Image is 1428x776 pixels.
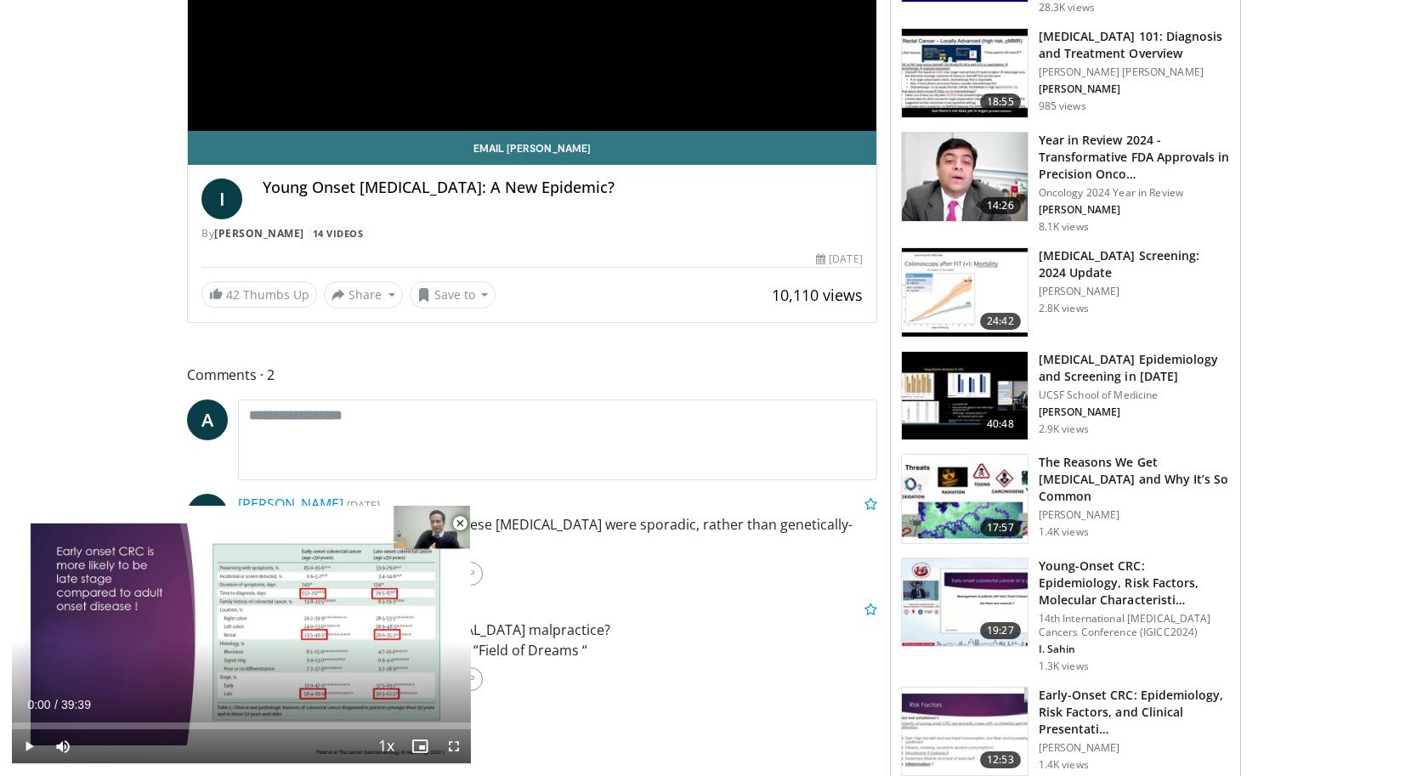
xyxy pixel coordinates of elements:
[901,454,1230,544] a: 17:57 The Reasons We Get [MEDICAL_DATA] and Why It’s So Common [PERSON_NAME] 1.4K views
[61,698,91,711] span: 39:39
[201,281,317,308] a: 42 Thumbs Up
[1039,741,1230,755] p: [PERSON_NAME]
[980,93,1021,110] span: 18:55
[1039,612,1230,639] p: 14th International [MEDICAL_DATA] Cancers Conference (IGICC2024)
[980,197,1021,214] span: 14:26
[403,729,437,763] button: Enable picture-in-picture mode
[1039,422,1089,436] p: 2.9K views
[201,178,242,219] a: I
[1039,132,1230,183] h3: Year in Review 2024 - Transformative FDA Approvals in Precision Onco…
[901,351,1230,441] a: 40:48 [MEDICAL_DATA] Epidemiology and Screening in [DATE] UCSF School of Medicine [PERSON_NAME] 2...
[902,558,1028,647] img: b2155ba0-98ee-4ab1-8a77-c371c27a2004.150x105_q85_crop-smart_upscale.jpg
[226,286,240,303] span: 42
[1039,220,1089,234] p: 8.1K views
[902,133,1028,221] img: 22cacae0-80e8-46c7-b946-25cff5e656fa.150x105_q85_crop-smart_upscale.jpg
[188,131,876,165] a: Email [PERSON_NAME]
[902,455,1028,543] img: b99ab989-c75e-4cc2-bd3a-155bef317d54.150x105_q85_crop-smart_upscale.jpg
[1039,660,1089,673] p: 1.3K views
[1039,525,1089,539] p: 1.4K views
[263,178,863,197] h4: Young Onset [MEDICAL_DATA]: A New Epidemic?
[1039,643,1230,656] p: I. Sahin
[1039,508,1230,522] p: [PERSON_NAME]
[1039,285,1230,298] p: [PERSON_NAME]
[410,281,496,309] button: Save to
[980,313,1021,330] span: 24:42
[1039,65,1230,79] p: [PERSON_NAME] [PERSON_NAME]
[324,281,403,309] button: Share
[1039,186,1230,200] p: Oncology 2024 Year in Review
[1039,758,1089,772] p: 1.4K views
[772,285,863,305] span: 10,110 views
[1039,99,1086,113] p: 985 views
[187,364,877,386] span: Comments 2
[901,247,1230,337] a: 24:42 [MEDICAL_DATA] Screening: 2024 Update [PERSON_NAME] 2.8K views
[1039,454,1230,505] h3: The Reasons We Get [MEDICAL_DATA] and Why It’s So Common
[1039,302,1089,315] p: 2.8K views
[201,226,863,241] div: By
[1039,1,1095,14] p: 28.3K views
[238,514,877,555] p: I was surprised to hear how often these [MEDICAL_DATA] were sporadic, rather than genetically-driven
[369,729,403,763] button: Playback Rate
[437,729,471,763] button: Fullscreen
[1039,558,1230,609] h3: Young-Onset CRC: Epidemiology, Risk Factors, Molecular Characteristi…
[1039,203,1230,217] p: [PERSON_NAME]
[307,226,369,241] a: 14 Videos
[980,519,1021,536] span: 17:57
[1039,405,1230,419] p: [PERSON_NAME]
[980,416,1021,433] span: 40:48
[902,352,1028,440] img: d3fc78f8-41f1-4380-9dfb-a9771e77df97.150x105_q85_crop-smart_upscale.jpg
[214,226,304,241] a: [PERSON_NAME]
[187,399,228,440] a: A
[1039,351,1230,385] h3: [MEDICAL_DATA] Epidemiology and Screening in [DATE]
[347,497,380,513] small: [DATE]
[54,698,58,711] span: /
[238,620,877,660] p: But is a missed lesion in the [MEDICAL_DATA] malpractice? Seems to be a personal injury Esq. A “F...
[12,506,471,764] video-js: Video Player
[816,252,862,267] div: [DATE]
[443,506,477,541] button: Close
[902,248,1028,337] img: ac114b1b-ca58-43de-a309-898d644626b7.150x105_q85_crop-smart_upscale.jpg
[187,494,228,535] a: H
[27,698,50,711] span: 0:00
[980,622,1021,639] span: 19:27
[12,729,46,763] button: Play
[901,28,1230,118] a: 18:55 [MEDICAL_DATA] 101: Diagnosis and Treatment Overview [PERSON_NAME] [PERSON_NAME] [PERSON_NA...
[902,688,1028,776] img: 3f057b90-5329-4823-877c-f4ab99407037.150x105_q85_crop-smart_upscale.jpg
[46,729,80,763] button: Mute
[902,29,1028,117] img: f5d819c4-b4a6-4669-943d-399a0cb519e6.150x105_q85_crop-smart_upscale.jpg
[238,495,343,513] a: [PERSON_NAME]
[980,751,1021,768] span: 12:53
[1039,247,1230,281] h3: [MEDICAL_DATA] Screening: 2024 Update
[901,558,1230,673] a: 19:27 Young-Onset CRC: Epidemiology, Risk Factors, Molecular Characteristi… 14th International [M...
[1039,687,1230,738] h3: Early-Onset CRC: Epidemiology, Risk Factors, and Clinical Presentati…
[1039,388,1230,402] p: UCSF School of Medicine
[12,722,471,729] div: Progress Bar
[901,132,1230,234] a: 14:26 Year in Review 2024 - Transformative FDA Approvals in Precision Onco… Oncology 2024 Year in...
[1039,82,1230,96] p: [PERSON_NAME]
[1039,28,1230,62] h3: [MEDICAL_DATA] 101: Diagnosis and Treatment Overview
